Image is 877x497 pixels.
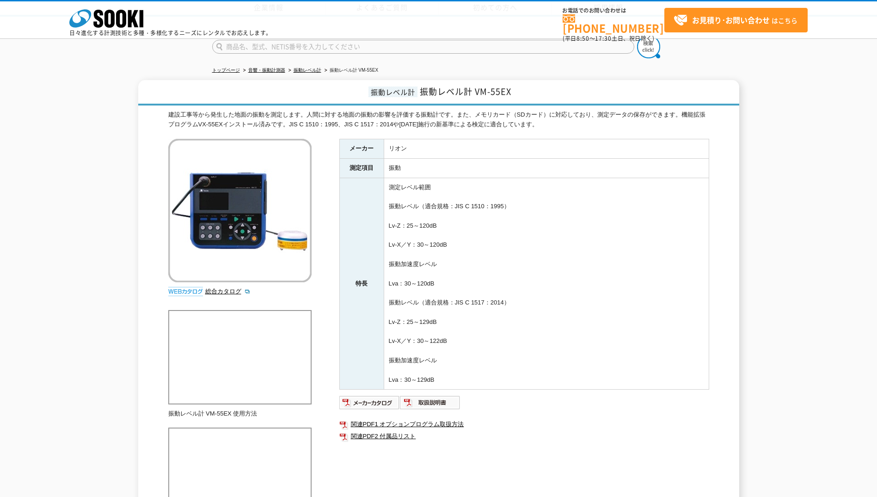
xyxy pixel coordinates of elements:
[212,40,634,54] input: 商品名、型式、NETIS番号を入力してください
[69,30,272,36] p: 日々進化する計測技術と多種・多様化するニーズにレンタルでお応えします。
[637,35,660,58] img: btn_search.png
[339,430,709,442] a: 関連PDF2 付属品リスト
[384,158,709,178] td: 振動
[168,139,312,282] img: 振動レベル計 VM-55EX
[368,87,417,97] span: 振動レベル計
[692,14,770,25] strong: お見積り･お問い合わせ
[420,85,511,98] span: 振動レベル計 VM-55EX
[563,14,664,33] a: [PHONE_NUMBER]
[563,34,654,43] span: (平日 ～ 土日、祝日除く)
[384,178,709,390] td: 測定レベル範囲 振動レベル（適合規格：JIS C 1510：1995） Lv-Z：25～120dB Lv-X／Y：30～120dB 振動加速度レベル Lva：30～120dB 振動レベル（適合規...
[576,34,589,43] span: 8:50
[294,68,321,73] a: 振動レベル計
[168,409,312,419] p: 振動レベル計 VM-55EX 使用方法
[674,13,797,27] span: はこちら
[339,402,400,409] a: メーカーカタログ
[248,68,285,73] a: 音響・振動計測器
[595,34,612,43] span: 17:30
[563,8,664,13] span: お電話でのお問い合わせは
[339,139,384,158] th: メーカー
[400,395,460,410] img: 取扱説明書
[339,158,384,178] th: 測定項目
[323,66,379,75] li: 振動レベル計 VM-55EX
[205,288,251,295] a: 総合カタログ
[400,402,460,409] a: 取扱説明書
[339,418,709,430] a: 関連PDF1 オプションプログラム取扱方法
[212,68,240,73] a: トップページ
[339,395,400,410] img: メーカーカタログ
[168,110,709,130] div: 建設工事等から発生した地面の振動を測定します。人間に対する地面の振動の影響を評価する振動計です。また、メモリカード（SDカード）に対応しており、測定データの保存ができます。機能拡張プログラムVX...
[664,8,808,32] a: お見積り･お問い合わせはこちら
[339,178,384,390] th: 特長
[168,287,203,296] img: webカタログ
[384,139,709,158] td: リオン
